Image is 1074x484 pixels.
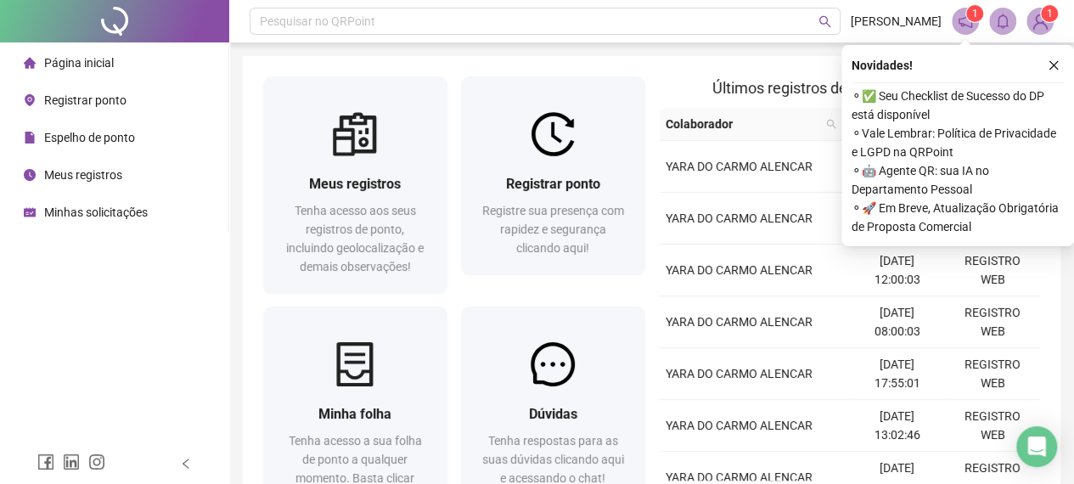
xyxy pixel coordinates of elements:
span: Meus registros [309,176,401,192]
span: Meus registros [44,168,122,182]
span: Últimos registros de ponto sincronizados [712,79,987,97]
span: ⚬ 🤖 Agente QR: sua IA no Departamento Pessoal [852,161,1064,199]
span: search [818,15,831,28]
span: facebook [37,453,54,470]
td: REGISTRO WEB [945,400,1040,452]
span: YARA DO CARMO ALENCAR [666,263,813,277]
span: clock-circle [24,169,36,181]
a: Registrar pontoRegistre sua presença com rapidez e segurança clicando aqui! [461,76,645,274]
span: environment [24,94,36,106]
div: Open Intercom Messenger [1016,426,1057,467]
span: YARA DO CARMO ALENCAR [666,315,813,329]
span: Registrar ponto [44,93,127,107]
span: 1 [972,8,978,20]
span: YARA DO CARMO ALENCAR [666,160,813,173]
span: YARA DO CARMO ALENCAR [666,419,813,432]
span: instagram [88,453,105,470]
sup: 1 [966,5,983,22]
span: file [24,132,36,144]
span: Dúvidas [529,406,577,422]
td: [DATE] 17:55:01 [849,348,944,400]
span: home [24,57,36,69]
span: YARA DO CARMO ALENCAR [666,211,813,225]
td: [DATE] 08:00:03 [849,296,944,348]
span: Registrar ponto [506,176,600,192]
span: YARA DO CARMO ALENCAR [666,470,813,484]
span: ⚬ Vale Lembrar: Política de Privacidade e LGPD na QRPoint [852,124,1064,161]
span: Registre sua presença com rapidez e segurança clicando aqui! [482,204,624,255]
span: Tenha acesso aos seus registros de ponto, incluindo geolocalização e demais observações! [286,204,424,273]
span: 1 [1047,8,1053,20]
img: 87944 [1027,8,1053,34]
span: left [180,458,192,470]
td: [DATE] 13:02:46 [849,400,944,452]
span: bell [995,14,1010,29]
td: REGISTRO WEB [945,348,1040,400]
span: schedule [24,206,36,218]
span: [PERSON_NAME] [851,12,942,31]
td: [DATE] 12:00:03 [849,245,944,296]
span: Página inicial [44,56,114,70]
span: linkedin [63,453,80,470]
span: ⚬ 🚀 Em Breve, Atualização Obrigatória de Proposta Comercial [852,199,1064,236]
td: REGISTRO WEB [945,296,1040,348]
a: Meus registrosTenha acesso aos seus registros de ponto, incluindo geolocalização e demais observa... [263,76,447,293]
span: Minha folha [318,406,391,422]
span: ⚬ ✅ Seu Checklist de Sucesso do DP está disponível [852,87,1064,124]
sup: Atualize o seu contato no menu Meus Dados [1041,5,1058,22]
span: Colaborador [666,115,819,133]
span: search [823,111,840,137]
span: Espelho de ponto [44,131,135,144]
span: notification [958,14,973,29]
td: REGISTRO WEB [945,245,1040,296]
span: Novidades ! [852,56,913,75]
span: Minhas solicitações [44,205,148,219]
span: search [826,119,836,129]
span: close [1048,59,1060,71]
span: YARA DO CARMO ALENCAR [666,367,813,380]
